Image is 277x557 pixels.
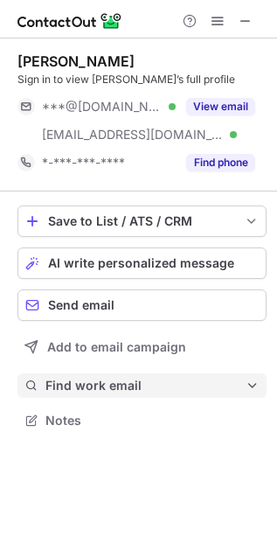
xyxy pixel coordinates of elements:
button: save-profile-one-click [17,205,267,237]
span: [EMAIL_ADDRESS][DOMAIN_NAME] [42,127,224,143]
span: Add to email campaign [47,340,186,354]
span: Send email [48,298,114,312]
div: [PERSON_NAME] [17,52,135,70]
button: Find work email [17,373,267,398]
span: AI write personalized message [48,256,234,270]
button: Send email [17,289,267,321]
div: Save to List / ATS / CRM [48,214,236,228]
span: Find work email [45,378,246,393]
button: Reveal Button [186,154,255,171]
button: Notes [17,408,267,433]
button: AI write personalized message [17,247,267,279]
span: Notes [45,413,260,428]
span: ***@[DOMAIN_NAME] [42,99,163,115]
div: Sign in to view [PERSON_NAME]’s full profile [17,72,267,87]
button: Add to email campaign [17,331,267,363]
img: ContactOut v5.3.10 [17,10,122,31]
button: Reveal Button [186,98,255,115]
